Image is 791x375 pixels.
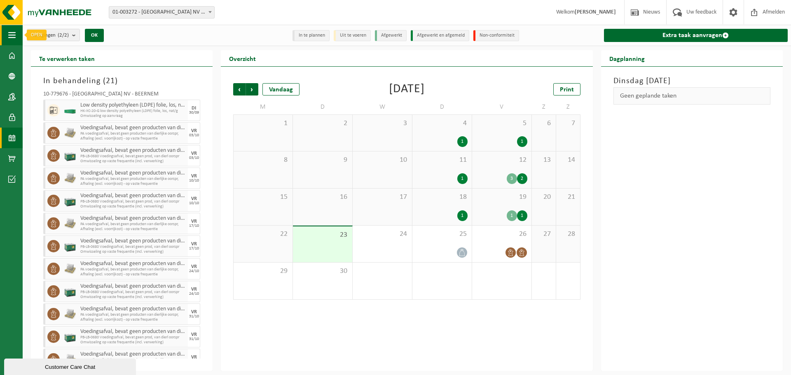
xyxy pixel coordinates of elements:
h3: Dinsdag [DATE] [613,75,770,87]
span: Voedingsafval, bevat geen producten van dierlijke oorsprong, gemengde verpakking (exclusief glas) [80,351,186,358]
img: PB-LB-0680-HPE-GN-01 [64,331,76,343]
div: VR [191,128,197,133]
span: Omwisseling op vaste frequentie (incl. verwerking) [80,340,186,345]
span: Afhaling (excl. voorrijkost) - op vaste frequentie [80,272,186,277]
div: VR [191,151,197,156]
span: 9 [297,156,348,165]
td: Z [532,100,556,114]
span: PB-LB-0680 Voedingsafval, bevat geen prod, van dierl oorspr [80,154,186,159]
div: VR [191,332,197,337]
span: Vorige [233,83,246,95]
span: 10 [357,156,408,165]
h2: Dagplanning [601,50,653,66]
div: 2 [517,173,527,184]
span: Voedingsafval, bevat geen producten van dierlijke oorsprong, gemengde verpakking (exclusief glas) [80,238,186,245]
div: 1 [457,173,468,184]
span: Omwisseling op vaste frequentie (incl. verwerking) [80,295,186,300]
div: 24/10 [189,292,199,296]
div: VR [191,287,197,292]
span: 26 [476,230,527,239]
img: LP-PA-00000-WDN-11 [64,308,76,320]
span: 13 [536,156,552,165]
span: Voedingsafval, bevat geen producten van dierlijke oorsprong, gemengde verpakking (exclusief glas) [80,283,186,290]
div: 31/10 [189,337,199,341]
div: 10/10 [189,201,199,205]
li: Afgewerkt en afgemeld [411,30,469,41]
span: 8 [238,156,288,165]
div: 1 [517,210,527,221]
button: Vestigingen(2/2) [27,29,80,41]
iframe: chat widget [4,357,138,375]
strong: [PERSON_NAME] [575,9,616,15]
span: Voedingsafval, bevat geen producten van dierlijke oorsprong, gemengde verpakking (exclusief glas) [80,193,186,199]
span: 4 [417,119,468,128]
div: VR [191,196,197,201]
span: Voedingsafval, bevat geen producten van dierlijke oorsprong, gemengde verpakking (exclusief glas) [80,306,186,312]
span: 11 [417,156,468,165]
span: Afhaling (excl. voorrijkost) - op vaste frequentie [80,227,186,232]
span: 16 [297,193,348,202]
button: OK [85,29,104,42]
a: Print [553,83,580,95]
span: Omwisseling op aanvraag [80,114,186,119]
span: 01-003272 - BELGOSUC NV - BEERNEM [109,6,215,19]
img: PB-LB-0680-HPE-GN-01 [64,195,76,207]
span: Voedingsafval, bevat geen producten van dierlijke oorsprong, gemengde verpakking (exclusief glas) [80,261,186,267]
span: Voedingsafval, bevat geen producten van dierlijke oorsprong, gemengde verpakking (exclusief glas) [80,215,186,222]
span: Omwisseling op vaste frequentie (incl. verwerking) [80,249,186,254]
span: Afhaling (excl. voorrijkost) - op vaste frequentie [80,317,186,322]
div: 1 [457,210,468,221]
td: D [293,100,353,114]
span: 2 [297,119,348,128]
span: HK-XC-20-G low density polyethyleen (LDPE) folie, los, nat/g [80,109,186,114]
span: Voedingsafval, bevat geen producten van dierlijke oorsprong, gemengde verpakking (exclusief glas) [80,328,186,335]
span: 18 [417,193,468,202]
span: Voedingsafval, bevat geen producten van dierlijke oorsprong, gemengde verpakking (exclusief glas) [80,147,186,154]
div: 10-779676 - [GEOGRAPHIC_DATA] NV - BEERNEM [43,91,200,100]
span: Afhaling (excl. voorrijkost) - op vaste frequentie [80,136,186,141]
img: LP-PA-00000-WDN-11 [64,172,76,184]
img: PB-LB-0680-HPE-GN-01 [64,240,76,252]
img: LP-PA-00000-WDN-11 [64,127,76,139]
span: 30 [297,267,348,276]
div: Geen geplande taken [613,87,770,105]
span: 15 [238,193,288,202]
li: Non-conformiteit [473,30,519,41]
div: VR [191,219,197,224]
h2: Te verwerken taken [31,50,103,66]
span: 12 [476,156,527,165]
count: (2/2) [58,33,69,38]
div: VR [191,174,197,179]
span: Vestigingen [31,29,69,42]
span: 17 [357,193,408,202]
div: VR [191,355,197,360]
span: Low density polyethyleen (LDPE) folie, los, naturel/gekleurd (80/20) [80,102,186,109]
img: HK-XC-20-GN-00 [64,107,76,114]
span: Volgende [246,83,258,95]
li: In te plannen [293,30,330,41]
span: 7 [560,119,576,128]
div: 24/10 [189,269,199,273]
img: LP-PA-00000-WDN-11 [64,353,76,366]
img: LP-PA-00000-WDN-11 [64,217,76,230]
a: Extra taak aanvragen [604,29,788,42]
span: 21 [106,77,115,85]
span: Voedingsafval, bevat geen producten van dierlijke oorsprong, gemengde verpakking (exclusief glas) [80,125,186,131]
span: 1 [238,119,288,128]
span: PB-LB-0680 Voedingsafval, bevat geen prod, van dierl oorspr [80,199,186,204]
span: Print [560,86,574,93]
li: Uit te voeren [334,30,371,41]
span: Omwisseling op vaste frequentie (incl. verwerking) [80,159,186,164]
h2: Overzicht [221,50,264,66]
td: Z [556,100,580,114]
div: 03/10 [189,156,199,160]
span: Afhaling (excl. voorrijkost) - op vaste frequentie [80,182,186,186]
span: 27 [536,230,552,239]
div: VR [191,310,197,314]
div: DI [192,106,196,111]
img: PB-LB-0680-HPE-GN-01 [64,149,76,162]
span: 20 [536,193,552,202]
div: 03/10 [189,133,199,137]
div: [DATE] [389,83,425,95]
div: 10/10 [189,179,199,183]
